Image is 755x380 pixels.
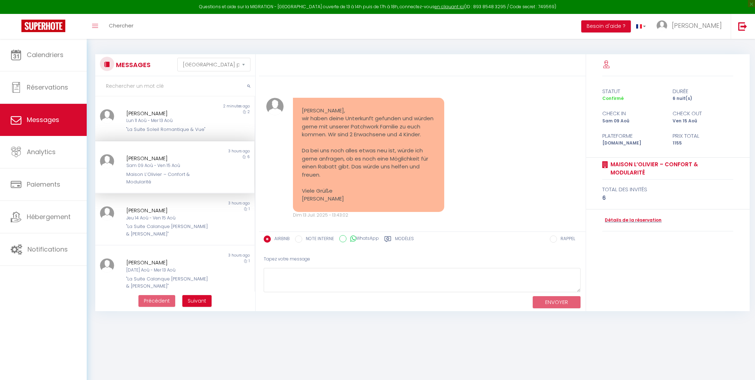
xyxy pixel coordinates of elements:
[126,267,210,274] div: [DATE] Aoû - Mer 13 Aoû
[608,160,733,177] a: Maison L’Olivier – Confort & Modularité
[598,118,668,125] div: Sam 09 Aoû
[533,296,581,309] button: ENVOYER
[126,117,210,124] div: Lun 11 Aoû - Mer 13 Aoû
[302,235,334,243] label: NOTE INTERNE
[249,206,250,212] span: 1
[602,95,624,101] span: Confirmé
[598,109,668,118] div: check in
[668,95,738,102] div: 6 nuit(s)
[126,258,210,267] div: [PERSON_NAME]
[602,185,733,194] div: total des invités
[248,109,250,115] span: 2
[126,162,210,169] div: Sam 09 Aoû - Ven 15 Aoû
[126,223,210,238] div: "La Suite Calanque [PERSON_NAME] & [PERSON_NAME]"
[668,132,738,140] div: Prix total
[126,126,210,133] div: "La Suite Soleil Romantique & Vue"
[27,245,68,254] span: Notifications
[651,14,731,39] a: ... [PERSON_NAME]
[668,118,738,125] div: Ven 15 Aoû
[138,295,175,307] button: Previous
[271,235,290,243] label: AIRBNB
[27,83,68,92] span: Réservations
[657,20,667,31] img: ...
[144,297,170,304] span: Précédent
[435,4,464,10] a: en cliquant ici
[738,22,747,31] img: logout
[126,171,210,186] div: Maison L’Olivier – Confort & Modularité
[100,154,114,168] img: ...
[27,147,56,156] span: Analytics
[668,87,738,96] div: durée
[126,206,210,215] div: [PERSON_NAME]
[249,258,250,264] span: 1
[175,148,254,154] div: 3 hours ago
[598,140,668,147] div: [DOMAIN_NAME]
[602,194,733,202] div: 6
[293,212,444,219] div: Dim 13 Juil. 2025 - 13:43:02
[725,350,755,380] iframe: LiveChat chat widget
[668,109,738,118] div: check out
[126,154,210,163] div: [PERSON_NAME]
[100,258,114,273] img: ...
[27,50,64,59] span: Calendriers
[175,201,254,206] div: 3 hours ago
[598,87,668,96] div: statut
[103,14,139,39] a: Chercher
[668,140,738,147] div: 1155
[182,295,212,307] button: Next
[27,180,60,189] span: Paiements
[247,154,250,159] span: 6
[126,275,210,290] div: "La Suite Calanque [PERSON_NAME] & [PERSON_NAME]"
[264,250,581,268] div: Tapez votre message
[346,235,379,243] label: WhatsApp
[188,297,206,304] span: Suivant
[100,109,114,123] img: ...
[21,20,65,32] img: Super Booking
[175,253,254,258] div: 3 hours ago
[95,76,255,96] input: Rechercher un mot clé
[114,57,151,73] h3: MESSAGES
[126,215,210,222] div: Jeu 14 Aoû - Ven 15 Aoû
[266,98,284,115] img: ...
[109,22,133,29] span: Chercher
[581,20,631,32] button: Besoin d'aide ?
[175,103,254,109] div: 2 minutes ago
[27,212,71,221] span: Hébergement
[602,217,662,224] a: Détails de la réservation
[557,235,575,243] label: RAPPEL
[126,109,210,118] div: [PERSON_NAME]
[302,107,435,203] pre: [PERSON_NAME], wir haben deine Unterkunft gefunden und würden gerne mit unserer Patchwork Familie...
[598,132,668,140] div: Plateforme
[395,235,414,244] label: Modèles
[27,115,59,124] span: Messages
[100,206,114,221] img: ...
[672,21,722,30] span: [PERSON_NAME]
